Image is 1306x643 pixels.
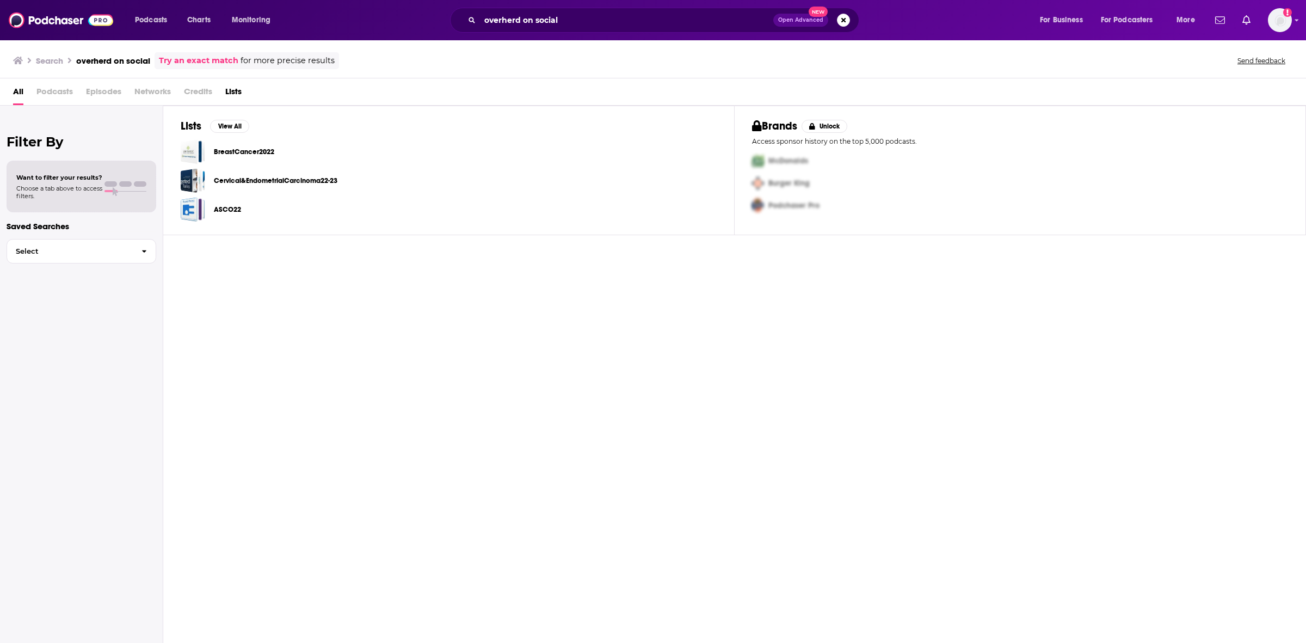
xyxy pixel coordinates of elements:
span: for more precise results [241,54,335,67]
span: Networks [134,83,171,105]
span: Podchaser Pro [768,201,820,210]
a: Charts [180,11,217,29]
span: Open Advanced [778,17,823,23]
span: Select [7,248,133,255]
h2: Lists [181,119,201,133]
a: Show notifications dropdown [1238,11,1255,29]
svg: Add a profile image [1283,8,1292,17]
a: Try an exact match [159,54,238,67]
span: Charts [187,13,211,28]
span: Podcasts [36,83,73,105]
a: Lists [225,83,242,105]
img: Second Pro Logo [748,172,768,194]
img: Podchaser - Follow, Share and Rate Podcasts [9,10,113,30]
span: For Podcasters [1101,13,1153,28]
button: View All [210,120,249,133]
a: BreastCancer2022 [181,139,205,164]
a: Show notifications dropdown [1211,11,1229,29]
span: Logged in as evankrask [1268,8,1292,32]
input: Search podcasts, credits, & more... [480,11,773,29]
a: Cervical&EndometrialCarcinoma22-23 [214,175,337,187]
img: First Pro Logo [748,150,768,172]
button: Unlock [802,120,848,133]
span: Monitoring [232,13,270,28]
button: open menu [1032,11,1096,29]
a: ASCO22 [181,197,205,222]
span: More [1176,13,1195,28]
a: All [13,83,23,105]
a: ASCO22 [214,204,241,216]
span: Burger King [768,179,810,188]
button: Show profile menu [1268,8,1292,32]
button: open menu [224,11,285,29]
span: Episodes [86,83,121,105]
h3: overherd on social [76,56,150,66]
button: open menu [1169,11,1209,29]
span: Credits [184,83,212,105]
span: For Business [1040,13,1083,28]
img: User Profile [1268,8,1292,32]
button: Open AdvancedNew [773,14,828,27]
a: Cervical&EndometrialCarcinoma22-23 [181,168,205,193]
p: Access sponsor history on the top 5,000 podcasts. [752,137,1288,145]
span: Podcasts [135,13,167,28]
button: Send feedback [1234,56,1289,65]
span: McDonalds [768,156,808,166]
h2: Brands [752,119,797,133]
span: Choose a tab above to access filters. [16,185,102,200]
a: ListsView All [181,119,249,133]
button: Select [7,239,156,264]
span: New [809,7,828,17]
h3: Search [36,56,63,66]
button: open menu [1094,11,1169,29]
a: BreastCancer2022 [214,146,274,158]
div: Search podcasts, credits, & more... [460,8,870,33]
h2: Filter By [7,134,156,150]
p: Saved Searches [7,221,156,231]
span: Want to filter your results? [16,174,102,181]
button: open menu [127,11,181,29]
img: Third Pro Logo [748,194,768,217]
